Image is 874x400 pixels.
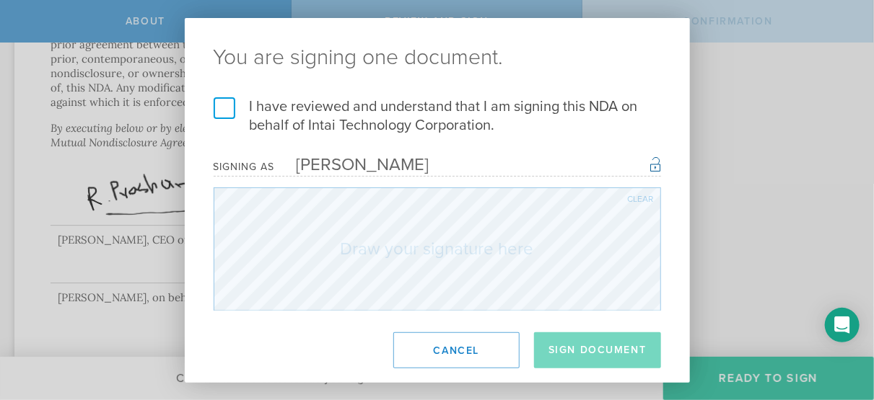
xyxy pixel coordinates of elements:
div: [PERSON_NAME] [275,154,429,175]
button: Cancel [393,332,520,368]
label: I have reviewed and understand that I am signing this NDA on behalf of Intai Technology Corporation. [214,97,661,135]
div: Open Intercom Messenger [825,308,860,342]
ng-pluralize: You are signing one document. [214,47,661,68]
div: Signing as [214,161,275,173]
button: Sign Document [534,332,661,368]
